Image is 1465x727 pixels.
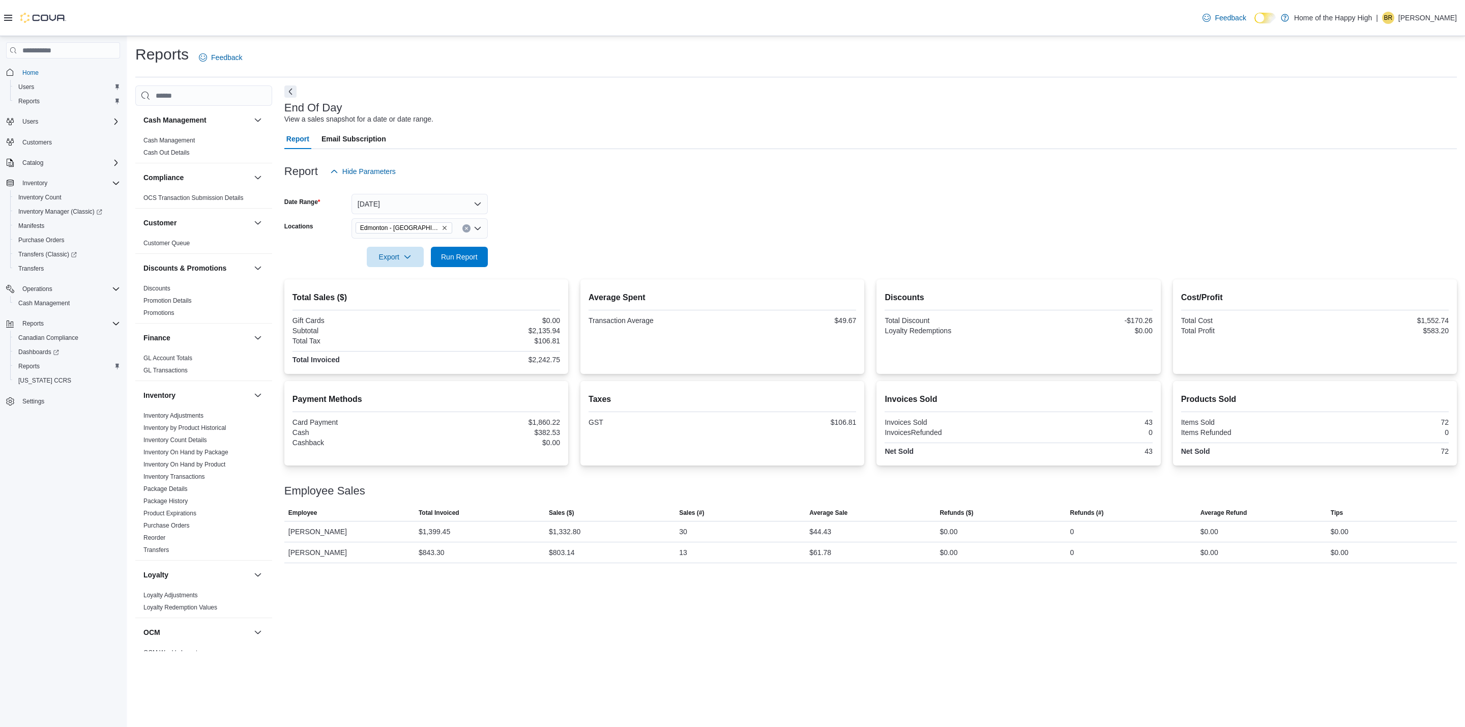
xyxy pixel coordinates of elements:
[885,327,1016,335] div: Loyalty Redemptions
[549,509,574,517] span: Sales ($)
[1181,428,1313,437] div: Items Refunded
[1317,418,1449,426] div: 72
[18,136,56,149] a: Customers
[428,356,560,364] div: $2,242.75
[143,366,188,374] span: GL Transactions
[1021,428,1153,437] div: 0
[143,355,192,362] a: GL Account Totals
[14,346,63,358] a: Dashboards
[135,134,272,163] div: Cash Management
[1331,509,1343,517] span: Tips
[360,223,439,233] span: Edmonton - [GEOGRAPHIC_DATA] - Fire & Flower
[143,546,169,554] a: Transfers
[143,485,188,493] span: Package Details
[20,13,66,23] img: Cova
[885,393,1152,405] h2: Invoices Sold
[428,337,560,345] div: $106.81
[292,337,424,345] div: Total Tax
[135,410,272,560] div: Inventory
[18,236,65,244] span: Purchase Orders
[1181,447,1210,455] strong: Net Sold
[589,393,856,405] h2: Taxes
[211,52,242,63] span: Feedback
[14,81,120,93] span: Users
[589,292,856,304] h2: Average Spent
[10,296,124,310] button: Cash Management
[18,97,40,105] span: Reports
[14,297,120,309] span: Cash Management
[135,192,272,208] div: Compliance
[428,439,560,447] div: $0.00
[22,69,39,77] span: Home
[326,161,400,182] button: Hide Parameters
[885,447,914,455] strong: Net Sold
[284,198,320,206] label: Date Range
[18,83,34,91] span: Users
[143,115,207,125] h3: Cash Management
[143,172,184,183] h3: Compliance
[1070,526,1074,538] div: 0
[10,94,124,108] button: Reports
[1070,509,1104,517] span: Refunds (#)
[351,194,488,214] button: [DATE]
[143,485,188,492] a: Package Details
[373,247,418,267] span: Export
[14,360,44,372] a: Reports
[14,332,120,344] span: Canadian Compliance
[22,159,43,167] span: Catalog
[143,115,250,125] button: Cash Management
[18,395,48,408] a: Settings
[1294,12,1372,24] p: Home of the Happy High
[431,247,488,267] button: Run Report
[18,317,48,330] button: Reports
[143,604,217,611] a: Loyalty Redemption Values
[143,473,205,481] span: Inventory Transactions
[18,348,59,356] span: Dashboards
[14,234,120,246] span: Purchase Orders
[1254,13,1276,23] input: Dark Mode
[14,360,120,372] span: Reports
[284,485,365,497] h3: Employee Sales
[292,356,340,364] strong: Total Invoiced
[679,509,704,517] span: Sales (#)
[292,393,560,405] h2: Payment Methods
[18,115,120,128] span: Users
[22,179,47,187] span: Inventory
[14,191,66,203] a: Inventory Count
[14,220,48,232] a: Manifests
[724,316,856,325] div: $49.67
[143,448,228,456] span: Inventory On Hand by Package
[10,331,124,345] button: Canadian Compliance
[10,261,124,276] button: Transfers
[442,225,448,231] button: Remove Edmonton - Terrace Plaza - Fire & Flower from selection in this group
[143,218,250,228] button: Customer
[428,327,560,335] div: $2,135.94
[10,190,124,205] button: Inventory Count
[284,85,297,98] button: Next
[940,526,957,538] div: $0.00
[14,374,120,387] span: Washington CCRS
[1181,327,1313,335] div: Total Profit
[1181,418,1313,426] div: Items Sold
[1215,13,1246,23] span: Feedback
[284,521,415,542] div: [PERSON_NAME]
[679,526,687,538] div: 30
[462,224,471,232] button: Clear input
[286,129,309,149] span: Report
[2,65,124,79] button: Home
[1181,316,1313,325] div: Total Cost
[143,367,188,374] a: GL Transactions
[292,316,424,325] div: Gift Cards
[10,233,124,247] button: Purchase Orders
[143,534,165,542] span: Reorder
[22,285,52,293] span: Operations
[18,115,42,128] button: Users
[143,436,207,444] span: Inventory Count Details
[419,546,445,559] div: $843.30
[284,114,433,125] div: View a sales snapshot for a date or date range.
[18,157,47,169] button: Catalog
[14,234,69,246] a: Purchase Orders
[22,118,38,126] span: Users
[18,136,120,149] span: Customers
[135,282,272,323] div: Discounts & Promotions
